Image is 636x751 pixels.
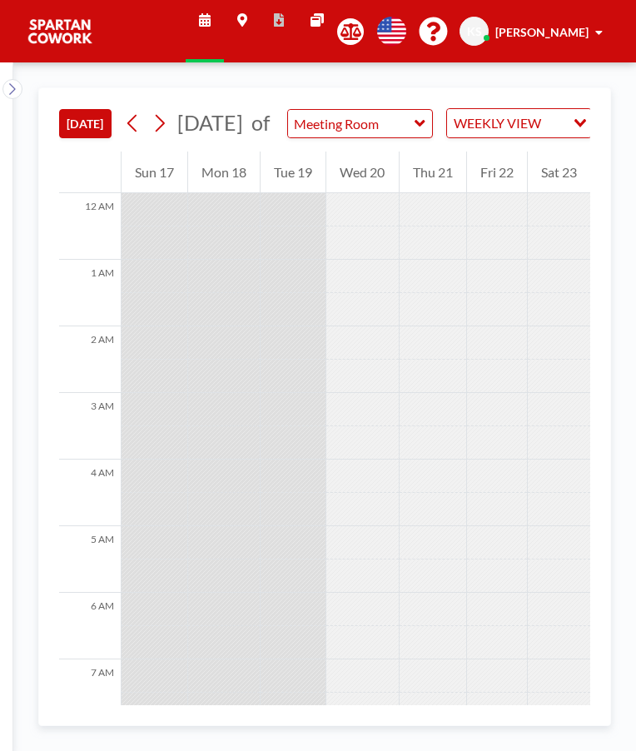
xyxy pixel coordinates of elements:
div: Tue 19 [261,152,325,193]
span: of [251,110,270,136]
div: 12 AM [59,193,121,260]
div: 2 AM [59,326,121,393]
input: Search for option [546,112,564,134]
div: Thu 21 [400,152,466,193]
div: Mon 18 [188,152,260,193]
div: Wed 20 [326,152,398,193]
div: Search for option [447,109,591,137]
div: Sun 17 [122,152,187,193]
div: 6 AM [59,593,121,659]
span: KS [467,24,482,39]
button: [DATE] [59,109,112,138]
div: Fri 22 [467,152,527,193]
span: WEEKLY VIEW [450,112,544,134]
div: 3 AM [59,393,121,460]
span: [PERSON_NAME] [495,25,589,39]
input: Meeting Room [288,110,415,137]
span: [DATE] [177,110,243,135]
div: 1 AM [59,260,121,326]
div: 7 AM [59,659,121,726]
div: 4 AM [59,460,121,526]
div: Sat 23 [528,152,590,193]
div: 5 AM [59,526,121,593]
img: organization-logo [27,15,93,48]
